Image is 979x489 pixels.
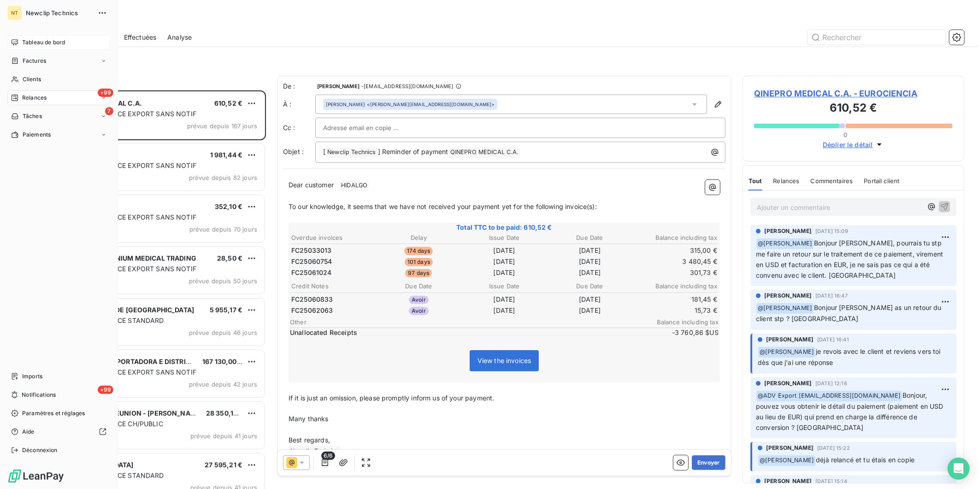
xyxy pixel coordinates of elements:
[633,256,718,267] td: 3 480,45 €
[291,281,376,291] th: Credit Notes
[22,446,58,454] span: Déconnexion
[65,409,203,417] span: CHU NORD LA REUNION - [PERSON_NAME]
[663,328,719,337] span: -3 760,86 $US
[405,258,433,266] span: 101 days
[462,233,547,243] th: Issue Date
[657,318,719,326] span: Balance including tax
[754,100,953,118] h3: 610,52 €
[462,245,547,256] td: [DATE]
[66,368,196,376] span: PLAN DE RELANCE EXPORT SANS NOTIF
[548,281,632,291] th: Due Date
[773,177,800,185] span: Relances
[217,254,242,262] span: 28,50 €
[548,233,632,243] th: Due Date
[820,139,887,150] button: Déplier le détail
[817,445,850,451] span: [DATE] 15:22
[210,151,243,159] span: 1 981,44 €
[206,409,244,417] span: 28 350,16 €
[66,110,196,118] span: PLAN DE RELANCE EXPORT SANS NOTIF
[289,436,330,444] span: Best regards,
[749,177,762,185] span: Tout
[283,82,315,91] span: De :
[756,239,945,279] span: Bonjour [PERSON_NAME], pourrais tu stp me faire un retour sur le traitement de ce paiement, virem...
[23,131,51,139] span: Paiements
[22,94,47,102] span: Relances
[190,432,257,440] span: prévue depuis 41 jours
[764,379,812,388] span: [PERSON_NAME]
[843,131,847,138] span: 0
[756,391,945,431] span: Bonjour, pouvez vous obtenir le détail du paiement (paiement en USD au lieu de EUR) qui prend en ...
[378,148,448,155] span: ] Reminder of payment
[189,277,257,285] span: prévue depuis 50 jours
[289,394,494,402] span: If it is just an omission, please promptly inform us of your payment.
[548,305,632,316] td: [DATE]
[23,75,41,83] span: Clients
[462,268,547,278] td: [DATE]
[548,245,632,256] td: [DATE]
[361,83,453,89] span: - [EMAIL_ADDRESS][DOMAIN_NAME]
[766,444,814,452] span: [PERSON_NAME]
[289,446,340,457] span: Newclip Technics
[404,247,433,255] span: 174 days
[23,57,46,65] span: Factures
[66,213,196,221] span: PLAN DE RELANCE EXPORT SANS NOTIF
[756,303,814,314] span: @ [PERSON_NAME]
[189,174,257,181] span: prévue depuis 82 jours
[7,424,110,439] a: Aide
[283,100,315,109] label: À :
[289,181,334,189] span: Dear customer
[633,305,718,316] td: 15,73 €
[692,455,725,470] button: Envoyer
[317,83,360,89] span: [PERSON_NAME]
[462,305,547,316] td: [DATE]
[548,294,632,304] td: [DATE]
[321,452,335,460] span: 6/6
[764,477,812,485] span: [PERSON_NAME]
[409,307,429,315] span: Avoir
[864,177,900,185] span: Portail client
[815,293,848,298] span: [DATE] 16:47
[44,90,266,489] div: grid
[633,233,718,243] th: Balance including tax
[548,256,632,267] td: [DATE]
[340,180,369,191] span: HIDALGO
[189,381,257,388] span: prévue depuis 42 jours
[323,148,325,155] span: [
[462,281,547,291] th: Issue Date
[811,177,853,185] span: Commentaires
[202,358,243,365] span: 167 130,00 €
[948,458,970,480] div: Open Intercom Messenger
[462,294,547,304] td: [DATE]
[22,372,42,381] span: Imports
[377,281,461,291] th: Due Date
[98,386,113,394] span: +99
[823,140,873,149] span: Déplier le détail
[289,415,329,423] span: Many thanks
[290,223,719,232] span: Total TTC to be paid: 610,52 €
[756,391,902,401] span: @ ADV Export [EMAIL_ADDRESS][DOMAIN_NAME]
[326,147,377,158] span: Newclip Technics
[758,347,815,358] span: @ [PERSON_NAME]
[290,318,657,326] span: Other
[633,294,718,304] td: 181,45 €
[409,296,429,304] span: Avoir
[766,335,814,344] span: [PERSON_NAME]
[633,281,718,291] th: Balance including tax
[326,101,365,107] span: [PERSON_NAME]
[377,233,461,243] th: Delay
[7,6,22,20] div: NT
[449,147,520,158] span: QINEPRO MEDICAL C.A.
[291,294,376,304] td: FC25060833
[817,337,849,342] span: [DATE] 16:41
[478,357,531,364] span: View the invoices
[815,381,847,386] span: [DATE] 12:16
[756,304,944,322] span: Bonjour [PERSON_NAME] as un retour du client stp ? [GEOGRAPHIC_DATA]
[754,87,953,100] span: QINEPRO MEDICAL C.A. - EUROCIENCIA
[764,292,812,300] span: [PERSON_NAME]
[98,89,113,97] span: +99
[7,469,65,483] img: Logo LeanPay
[65,306,194,314] span: HOPITAL PRIVE DE [GEOGRAPHIC_DATA]
[66,265,196,273] span: PLAN DE RELANCE EXPORT SANS NOTIF
[290,328,661,337] span: Unallocated Receipts
[291,305,376,316] td: FC25062063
